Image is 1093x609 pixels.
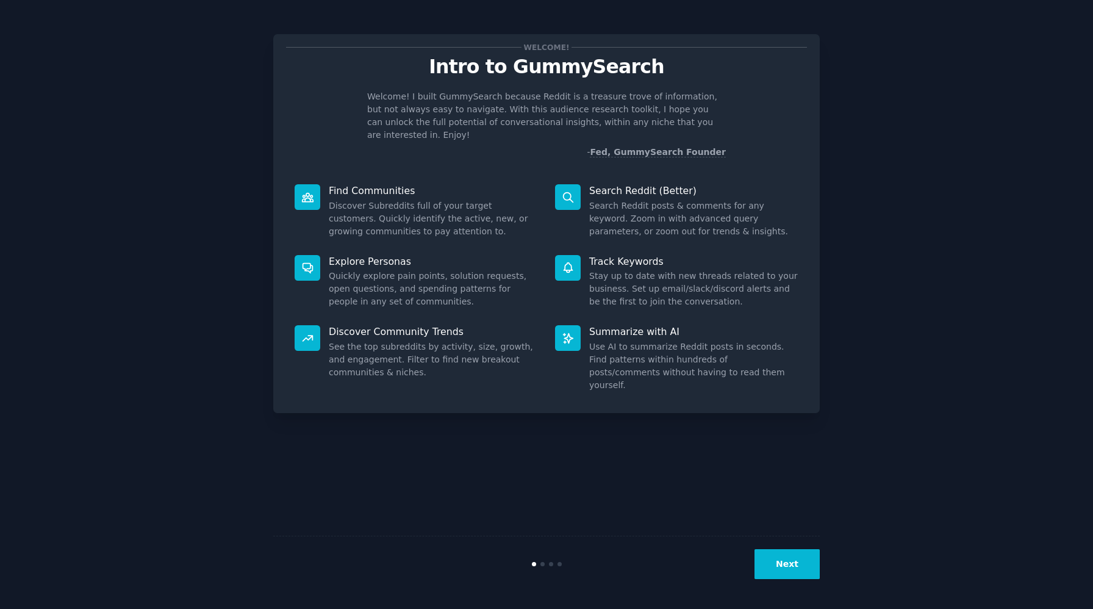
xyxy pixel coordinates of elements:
dd: Search Reddit posts & comments for any keyword. Zoom in with advanced query parameters, or zoom o... [589,200,798,238]
p: Track Keywords [589,255,798,268]
button: Next [754,549,820,579]
dd: Stay up to date with new threads related to your business. Set up email/slack/discord alerts and ... [589,270,798,308]
dd: See the top subreddits by activity, size, growth, and engagement. Filter to find new breakout com... [329,341,538,379]
a: Fed, GummySearch Founder [590,147,726,157]
p: Welcome! I built GummySearch because Reddit is a treasure trove of information, but not always ea... [367,90,726,142]
p: Intro to GummySearch [286,56,807,77]
p: Explore Personas [329,255,538,268]
span: Welcome! [521,41,572,54]
dd: Discover Subreddits full of your target customers. Quickly identify the active, new, or growing c... [329,200,538,238]
dd: Use AI to summarize Reddit posts in seconds. Find patterns within hundreds of posts/comments with... [589,341,798,392]
p: Discover Community Trends [329,325,538,338]
div: - [587,146,726,159]
p: Find Communities [329,184,538,197]
p: Search Reddit (Better) [589,184,798,197]
dd: Quickly explore pain points, solution requests, open questions, and spending patterns for people ... [329,270,538,308]
p: Summarize with AI [589,325,798,338]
